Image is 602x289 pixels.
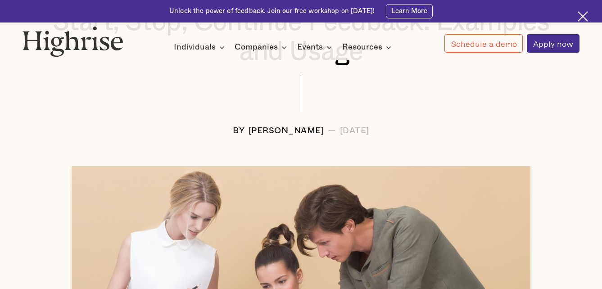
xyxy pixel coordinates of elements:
img: Highrise logo [23,26,123,57]
div: Unlock the power of feedback. Join our free workshop on [DATE]! [169,7,375,16]
a: Schedule a demo [444,34,523,53]
div: BY [233,126,244,136]
div: — [328,126,336,136]
a: Learn More [386,4,433,18]
div: [DATE] [340,126,369,136]
img: Cross icon [578,11,588,22]
a: Apply now [527,34,579,53]
div: Individuals [174,42,227,53]
div: Companies [235,42,278,53]
div: Events [297,42,323,53]
div: [PERSON_NAME] [249,126,324,136]
div: Resources [342,42,394,53]
div: Events [297,42,335,53]
div: Companies [235,42,290,53]
div: Individuals [174,42,216,53]
div: Resources [342,42,382,53]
